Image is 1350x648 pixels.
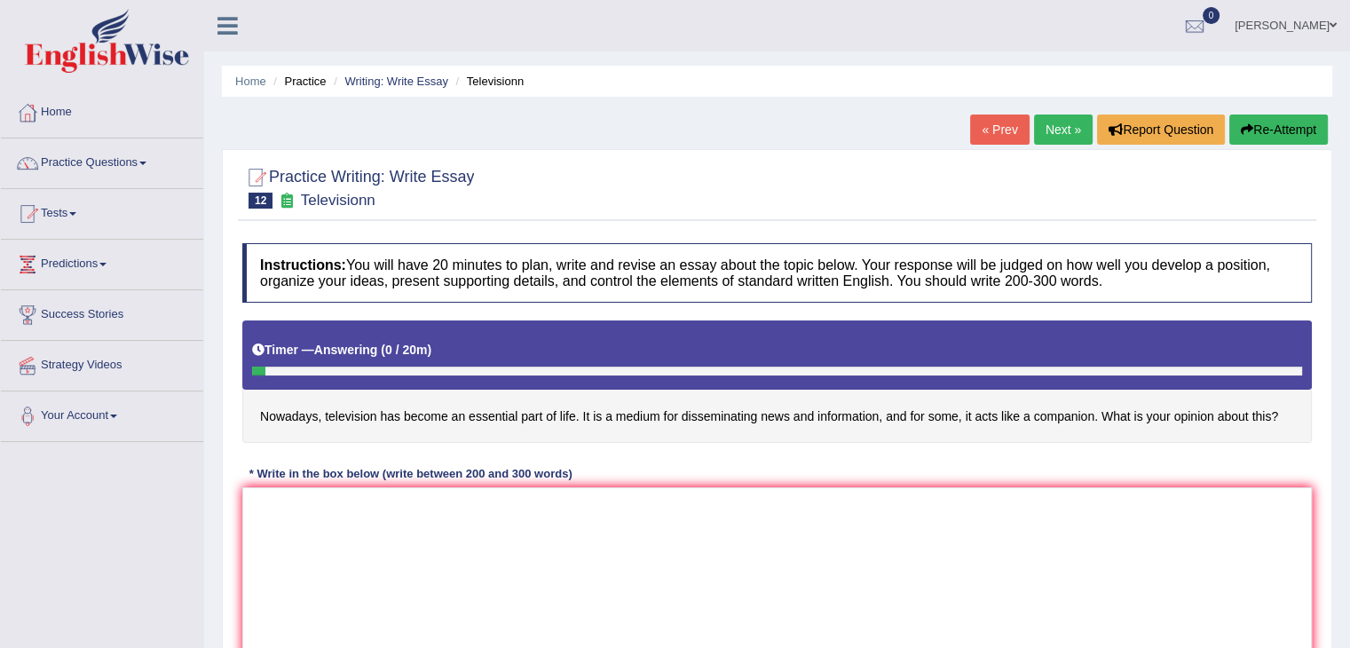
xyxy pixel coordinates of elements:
[249,193,272,209] span: 12
[242,243,1312,303] h4: You will have 20 minutes to plan, write and revise an essay about the topic below. Your response ...
[1229,115,1328,145] button: Re-Attempt
[242,164,474,209] h2: Practice Writing: Write Essay
[970,115,1029,145] a: « Prev
[242,465,579,482] div: * Write in the box below (write between 200 and 300 words)
[252,344,431,357] h5: Timer —
[301,192,375,209] small: Televisionn
[260,257,346,273] b: Instructions:
[427,343,431,357] b: )
[344,75,448,88] a: Writing: Write Essay
[235,75,266,88] a: Home
[1,290,203,335] a: Success Stories
[381,343,385,357] b: (
[452,73,525,90] li: Televisionn
[1,88,203,132] a: Home
[1034,115,1093,145] a: Next »
[1203,7,1220,24] span: 0
[1,341,203,385] a: Strategy Videos
[277,193,296,209] small: Exam occurring question
[1,391,203,436] a: Your Account
[385,343,427,357] b: 0 / 20m
[269,73,326,90] li: Practice
[1097,115,1225,145] button: Report Question
[1,189,203,233] a: Tests
[314,343,378,357] b: Answering
[1,138,203,183] a: Practice Questions
[1,240,203,284] a: Predictions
